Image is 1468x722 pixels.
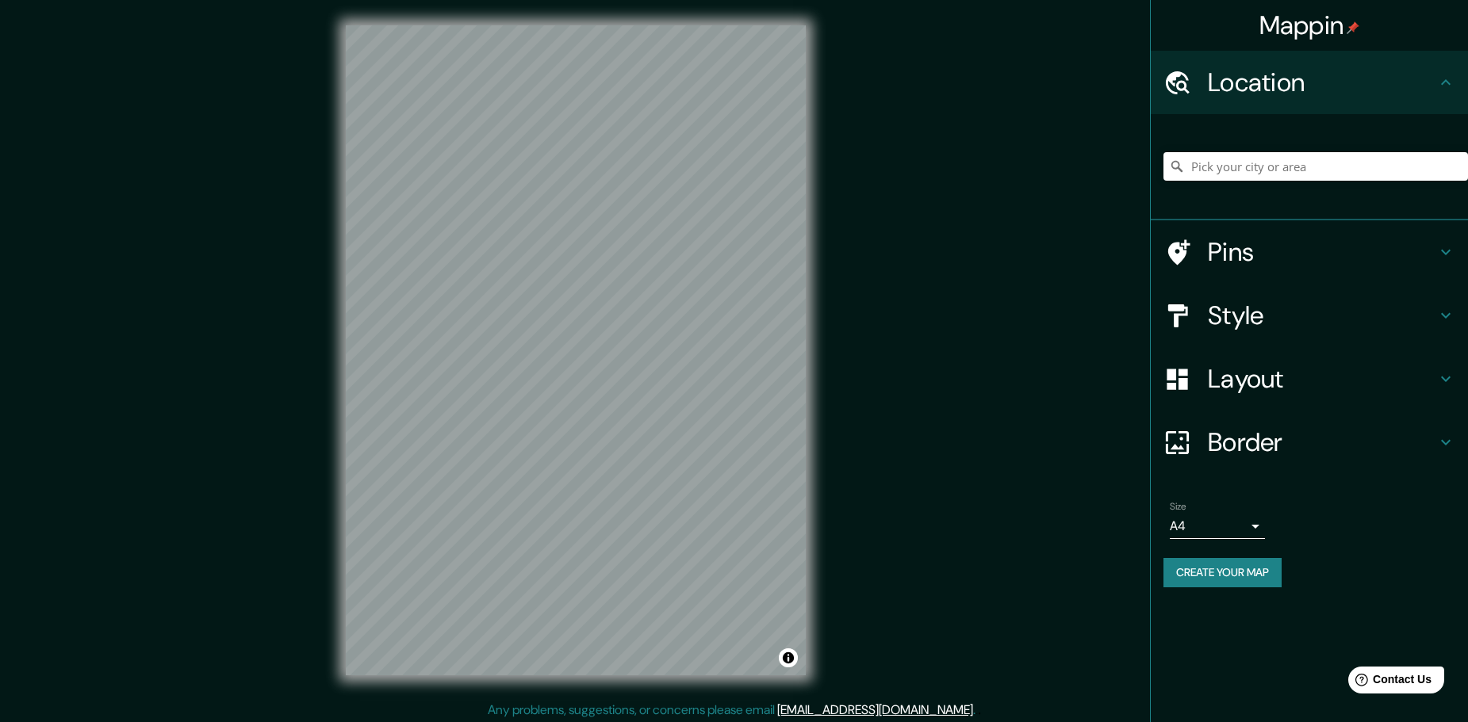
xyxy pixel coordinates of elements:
[1208,300,1436,331] h4: Style
[1170,500,1186,514] label: Size
[1259,10,1360,41] h4: Mappin
[1151,220,1468,284] div: Pins
[779,648,798,667] button: Toggle attribution
[1208,67,1436,98] h4: Location
[1208,426,1436,458] h4: Border
[1151,284,1468,347] div: Style
[346,25,806,675] canvas: Map
[1163,152,1468,181] input: Pick your city or area
[1327,660,1451,705] iframe: Help widget launcher
[1163,558,1282,587] button: Create your map
[777,701,973,718] a: [EMAIL_ADDRESS][DOMAIN_NAME]
[1151,51,1468,114] div: Location
[1170,514,1265,539] div: A4
[978,701,981,720] div: .
[1151,411,1468,474] div: Border
[1347,21,1359,34] img: pin-icon.png
[488,701,975,720] p: Any problems, suggestions, or concerns please email .
[1208,363,1436,395] h4: Layout
[1151,347,1468,411] div: Layout
[975,701,978,720] div: .
[1208,236,1436,268] h4: Pins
